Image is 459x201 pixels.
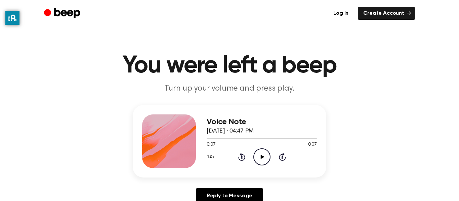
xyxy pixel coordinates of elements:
[44,7,82,20] a: Beep
[57,54,402,78] h1: You were left a beep
[358,7,415,20] a: Create Account
[308,141,317,148] span: 0:07
[100,83,359,94] p: Turn up your volume and press play.
[207,151,217,163] button: 1.0x
[207,141,215,148] span: 0:07
[5,11,19,25] button: privacy banner
[207,128,254,134] span: [DATE] · 04:47 PM
[328,7,354,20] a: Log in
[207,117,317,127] h3: Voice Note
